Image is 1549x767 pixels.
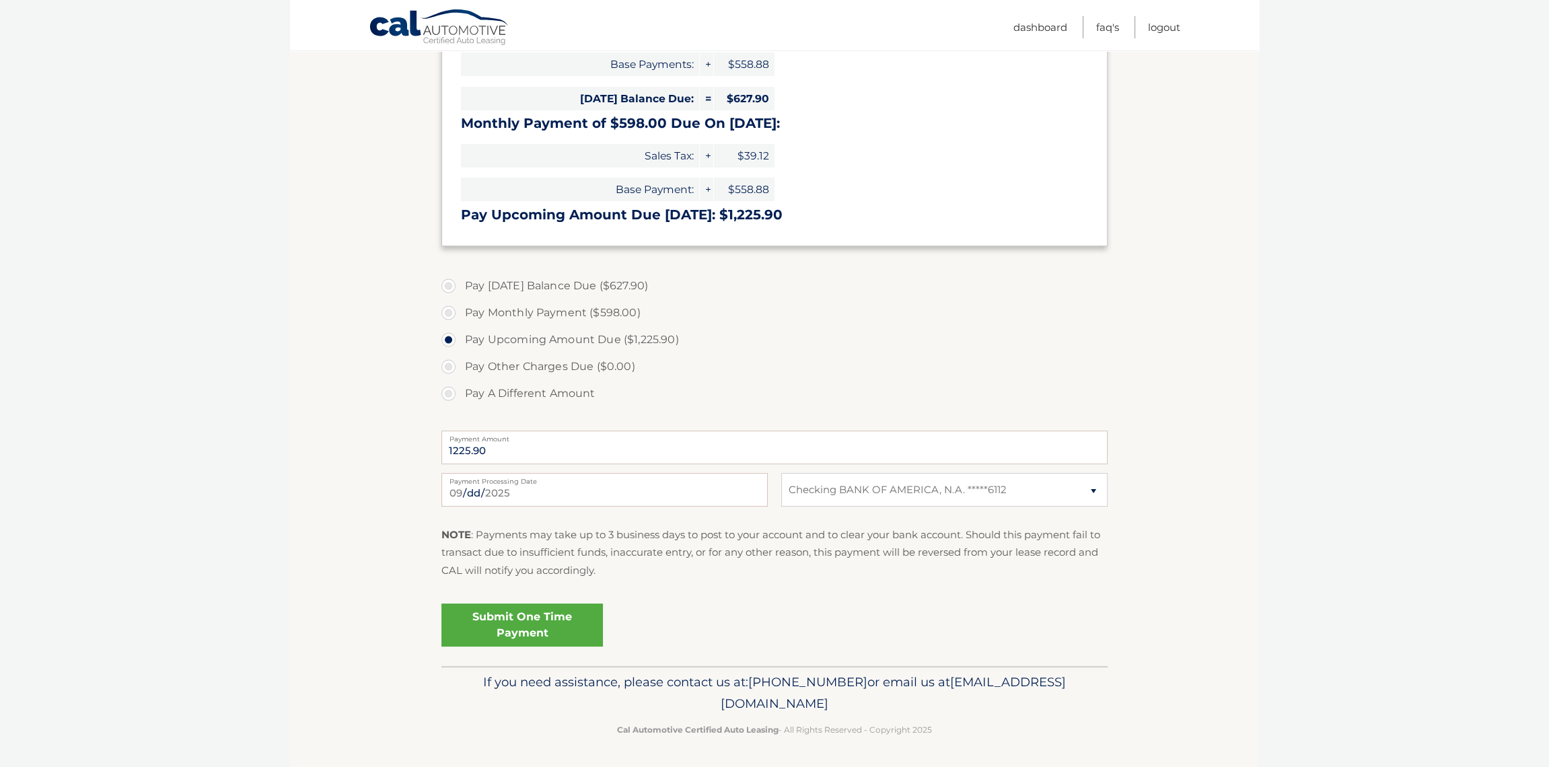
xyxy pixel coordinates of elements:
[441,326,1108,353] label: Pay Upcoming Amount Due ($1,225.90)
[1013,16,1067,38] a: Dashboard
[441,380,1108,407] label: Pay A Different Amount
[441,353,1108,380] label: Pay Other Charges Due ($0.00)
[461,178,699,201] span: Base Payment:
[441,299,1108,326] label: Pay Monthly Payment ($598.00)
[748,674,867,690] span: [PHONE_NUMBER]
[1148,16,1180,38] a: Logout
[441,473,768,507] input: Payment Date
[450,723,1099,737] p: - All Rights Reserved - Copyright 2025
[441,526,1108,579] p: : Payments may take up to 3 business days to post to your account and to clear your bank account....
[700,87,713,110] span: =
[714,178,774,201] span: $558.88
[450,671,1099,715] p: If you need assistance, please contact us at: or email us at
[441,431,1108,464] input: Payment Amount
[461,52,699,76] span: Base Payments:
[461,207,1088,223] h3: Pay Upcoming Amount Due [DATE]: $1,225.90
[700,178,713,201] span: +
[700,144,713,168] span: +
[441,604,603,647] a: Submit One Time Payment
[617,725,779,735] strong: Cal Automotive Certified Auto Leasing
[441,473,768,484] label: Payment Processing Date
[461,144,699,168] span: Sales Tax:
[461,115,1088,132] h3: Monthly Payment of $598.00 Due On [DATE]:
[714,87,774,110] span: $627.90
[441,528,471,541] strong: NOTE
[1096,16,1119,38] a: FAQ's
[700,52,713,76] span: +
[369,9,510,48] a: Cal Automotive
[441,272,1108,299] label: Pay [DATE] Balance Due ($627.90)
[441,431,1108,441] label: Payment Amount
[461,87,699,110] span: [DATE] Balance Due:
[714,144,774,168] span: $39.12
[714,52,774,76] span: $558.88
